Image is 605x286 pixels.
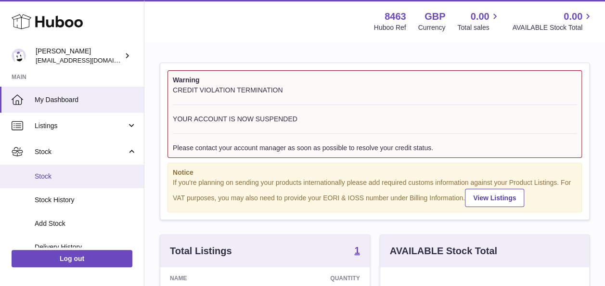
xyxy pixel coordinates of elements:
strong: 8463 [385,10,406,23]
span: Delivery History [35,243,137,252]
span: Stock History [35,195,137,205]
a: Log out [12,250,132,267]
a: View Listings [465,189,524,207]
span: My Dashboard [35,95,137,104]
strong: 1 [354,246,360,255]
span: 0.00 [471,10,489,23]
span: Add Stock [35,219,137,228]
div: CREDIT VIOLATION TERMINATION YOUR ACCOUNT IS NOW SUSPENDED Please contact your account manager as... [173,86,577,153]
a: 0.00 AVAILABLE Stock Total [512,10,593,32]
div: Currency [418,23,446,32]
span: 0.00 [564,10,582,23]
h3: AVAILABLE Stock Total [390,245,497,258]
div: If you're planning on sending your products internationally please add required customs informati... [173,178,577,207]
span: [EMAIL_ADDRESS][DOMAIN_NAME] [36,56,142,64]
span: Stock [35,147,127,156]
div: [PERSON_NAME] [36,47,122,65]
strong: Notice [173,168,577,177]
h3: Total Listings [170,245,232,258]
a: 0.00 Total sales [457,10,500,32]
strong: GBP [425,10,445,23]
div: Huboo Ref [374,23,406,32]
span: Listings [35,121,127,130]
span: Stock [35,172,137,181]
span: AVAILABLE Stock Total [512,23,593,32]
a: 1 [354,246,360,257]
span: Total sales [457,23,500,32]
strong: Warning [173,76,577,85]
img: internalAdmin-8463@internal.huboo.com [12,49,26,63]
